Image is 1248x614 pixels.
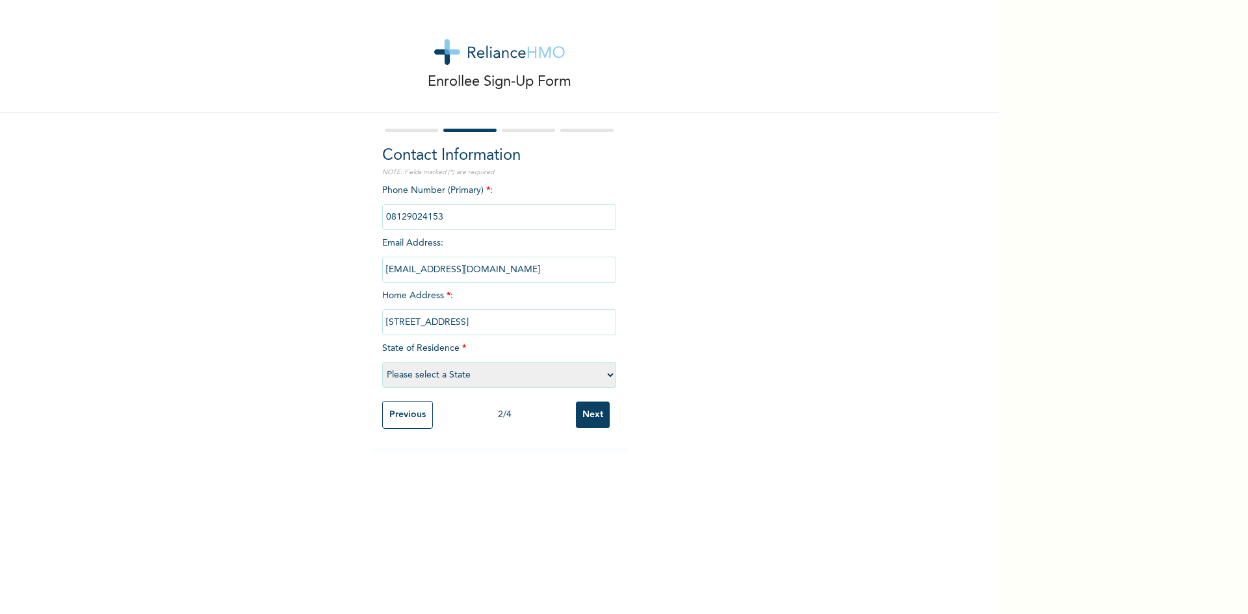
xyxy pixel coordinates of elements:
input: Next [576,402,610,428]
span: Phone Number (Primary) : [382,186,616,222]
input: Previous [382,401,433,429]
img: logo [434,39,565,65]
p: NOTE: Fields marked (*) are required [382,168,616,177]
span: State of Residence [382,344,616,379]
h2: Contact Information [382,144,616,168]
input: Enter Primary Phone Number [382,204,616,230]
input: Enter home address [382,309,616,335]
div: 2 / 4 [433,408,576,422]
p: Enrollee Sign-Up Form [428,71,571,93]
span: Home Address : [382,291,616,327]
input: Enter email Address [382,257,616,283]
span: Email Address : [382,238,616,274]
